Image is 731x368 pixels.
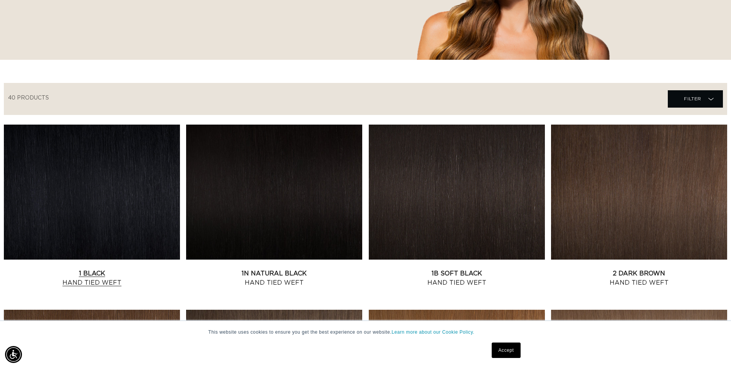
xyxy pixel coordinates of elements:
[5,346,22,363] div: Accessibility Menu
[492,343,520,358] a: Accept
[668,90,723,108] summary: Filter
[8,95,49,101] span: 40 products
[392,329,474,335] a: Learn more about our Cookie Policy.
[208,329,523,336] p: This website uses cookies to ensure you get the best experience on our website.
[684,91,701,106] span: Filter
[551,269,727,287] a: 2 Dark Brown Hand Tied Weft
[369,269,545,287] a: 1B Soft Black Hand Tied Weft
[4,269,180,287] a: 1 Black Hand Tied Weft
[186,269,362,287] a: 1N Natural Black Hand Tied Weft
